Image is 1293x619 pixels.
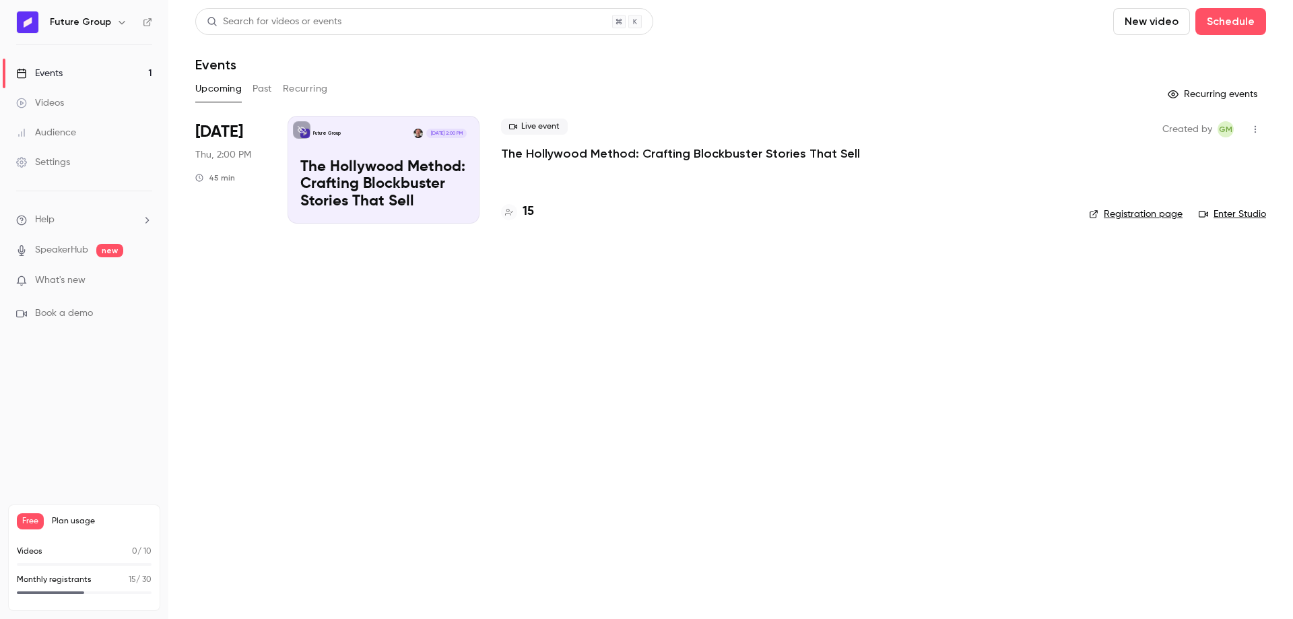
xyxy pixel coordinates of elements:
[195,78,242,100] button: Upcoming
[52,516,152,527] span: Plan usage
[1199,207,1266,221] a: Enter Studio
[17,513,44,529] span: Free
[1113,8,1190,35] button: New video
[1219,121,1232,137] span: GM
[501,119,568,135] span: Live event
[195,172,235,183] div: 45 min
[1162,121,1212,137] span: Created by
[195,116,266,224] div: Aug 28 Thu, 2:00 PM (Europe/London)
[313,130,341,137] p: Future Group
[1195,8,1266,35] button: Schedule
[501,203,534,221] a: 15
[17,11,38,33] img: Future Group
[1218,121,1234,137] span: Gabi Miller
[207,15,341,29] div: Search for videos or events
[1162,84,1266,105] button: Recurring events
[17,574,92,586] p: Monthly registrants
[523,203,534,221] h4: 15
[35,243,88,257] a: SpeakerHub
[132,546,152,558] p: / 10
[16,67,63,80] div: Events
[96,244,123,257] span: new
[1089,207,1183,221] a: Registration page
[17,546,42,558] p: Videos
[283,78,328,100] button: Recurring
[16,126,76,139] div: Audience
[426,129,466,138] span: [DATE] 2:00 PM
[413,129,423,138] img: Lyndon Nicholson
[288,116,479,224] a: The Hollywood Method: Crafting Blockbuster Stories That SellFuture GroupLyndon Nicholson[DATE] 2:...
[195,148,251,162] span: Thu, 2:00 PM
[50,15,111,29] h6: Future Group
[132,548,137,556] span: 0
[501,145,860,162] a: The Hollywood Method: Crafting Blockbuster Stories That Sell
[129,574,152,586] p: / 30
[195,121,243,143] span: [DATE]
[35,306,93,321] span: Book a demo
[300,159,467,211] p: The Hollywood Method: Crafting Blockbuster Stories That Sell
[35,273,86,288] span: What's new
[129,576,136,584] span: 15
[35,213,55,227] span: Help
[16,156,70,169] div: Settings
[195,57,236,73] h1: Events
[16,213,152,227] li: help-dropdown-opener
[16,96,64,110] div: Videos
[253,78,272,100] button: Past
